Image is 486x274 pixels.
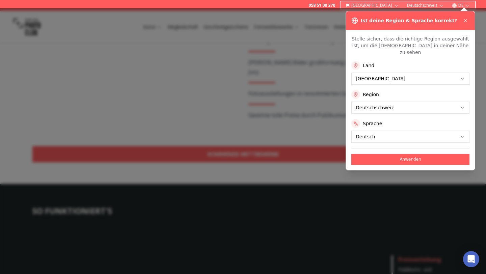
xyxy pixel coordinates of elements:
button: Anwenden [351,154,469,165]
div: Open Intercom Messenger [463,251,479,267]
label: Land [363,62,374,69]
h3: Ist deine Region & Sprache korrekt? [361,17,457,24]
p: Stelle sicher, dass die richtige Region ausgewählt ist, um die [DEMOGRAPHIC_DATA] in deiner Nähe ... [351,35,469,56]
label: Region [363,91,379,98]
label: Sprache [363,120,382,127]
button: Deutschschweiz [404,1,447,9]
button: DE [449,1,473,9]
button: [GEOGRAPHIC_DATA] [343,1,402,9]
a: 058 51 00 270 [308,3,335,8]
